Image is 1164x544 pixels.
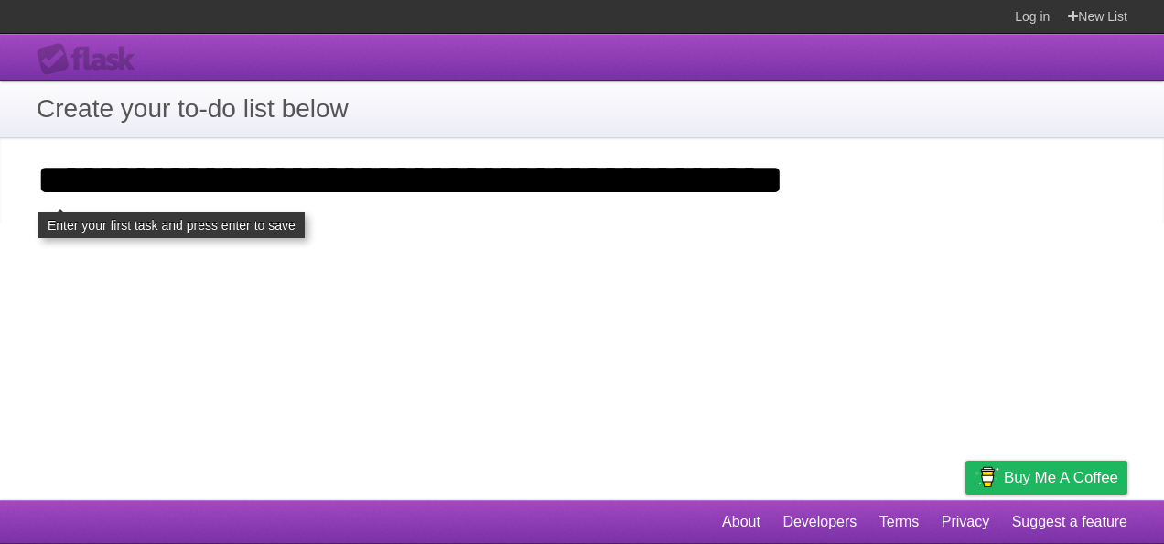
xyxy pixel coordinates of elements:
a: About [722,505,760,539]
a: Terms [879,505,920,539]
div: Flask [37,43,146,76]
a: Buy me a coffee [965,461,1127,495]
h1: Create your to-do list below [37,90,1127,128]
a: Developers [782,505,857,539]
a: Suggest a feature [1012,505,1127,539]
span: Buy me a coffee [1004,462,1118,494]
img: Buy me a coffee [975,462,999,493]
a: Privacy [942,505,989,539]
